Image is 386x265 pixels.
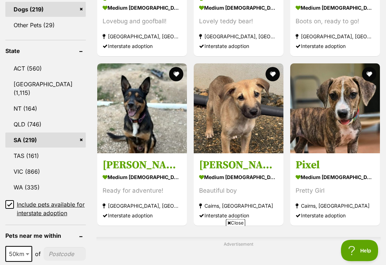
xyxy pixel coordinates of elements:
[35,250,41,259] span: of
[199,211,278,221] div: Interstate adoption
[17,201,86,218] span: Include pets available for interstate adoption
[266,67,280,82] button: favourite
[296,201,375,211] strong: Cairns, [GEOGRAPHIC_DATA]
[199,186,278,196] div: Beautiful boy
[5,201,86,218] a: Include pets available for interstate adoption
[296,159,375,172] h3: Pixel
[44,247,86,261] input: postcode
[5,133,86,148] a: SA (219)
[169,67,183,82] button: favourite
[5,117,86,132] a: QLD (746)
[290,153,380,226] a: Pixel medium [DEMOGRAPHIC_DATA] Dog Pretty Girl Cairns, [GEOGRAPHIC_DATA] Interstate adoption
[296,211,375,221] div: Interstate adoption
[5,18,86,33] a: Other Pets (29)
[199,3,278,14] strong: medium [DEMOGRAPHIC_DATA] Dog
[199,17,278,27] div: Lovely teddy bear!
[296,32,375,42] strong: [GEOGRAPHIC_DATA], [GEOGRAPHIC_DATA]
[194,64,283,154] img: Lawson - Australian Kelpie Dog
[6,249,31,259] span: 50km
[103,17,182,27] div: Lovebug and goofball!
[103,159,182,172] h3: [PERSON_NAME]
[5,101,86,116] a: NT (164)
[5,61,86,76] a: ACT (560)
[226,219,245,226] span: Close
[199,201,278,211] strong: Cairns, [GEOGRAPHIC_DATA]
[103,32,182,42] strong: [GEOGRAPHIC_DATA], [GEOGRAPHIC_DATA]
[103,3,182,14] strong: medium [DEMOGRAPHIC_DATA] Dog
[5,149,86,164] a: TAS (161)
[103,211,182,221] div: Interstate adoption
[341,240,379,261] iframe: Help Scout Beacon - Open
[296,3,375,14] strong: medium [DEMOGRAPHIC_DATA] Dog
[63,229,323,261] iframe: Advertisement
[5,180,86,195] a: WA (335)
[5,246,32,262] span: 50km
[5,233,86,239] header: Pets near me within
[103,201,182,211] strong: [GEOGRAPHIC_DATA], [GEOGRAPHIC_DATA]
[5,164,86,179] a: VIC (866)
[97,64,187,154] img: Jimmy - Australian Kelpie Dog
[5,48,86,54] header: State
[296,172,375,183] strong: medium [DEMOGRAPHIC_DATA] Dog
[199,42,278,52] div: Interstate adoption
[194,153,283,226] a: [PERSON_NAME] medium [DEMOGRAPHIC_DATA] Dog Beautiful boy Cairns, [GEOGRAPHIC_DATA] Interstate ad...
[199,172,278,183] strong: medium [DEMOGRAPHIC_DATA] Dog
[296,17,375,27] div: Boots on, ready to go!
[103,172,182,183] strong: medium [DEMOGRAPHIC_DATA] Dog
[296,186,375,196] div: Pretty Girl
[103,42,182,52] div: Interstate adoption
[5,77,86,101] a: [GEOGRAPHIC_DATA] (1,115)
[296,42,375,52] div: Interstate adoption
[103,186,182,196] div: Ready for adventure!
[199,32,278,42] strong: [GEOGRAPHIC_DATA], [GEOGRAPHIC_DATA]
[290,64,380,154] img: Pixel - Mixed breed Dog
[362,67,376,82] button: favourite
[97,153,187,226] a: [PERSON_NAME] medium [DEMOGRAPHIC_DATA] Dog Ready for adventure! [GEOGRAPHIC_DATA], [GEOGRAPHIC_D...
[199,159,278,172] h3: [PERSON_NAME]
[5,2,86,17] a: Dogs (219)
